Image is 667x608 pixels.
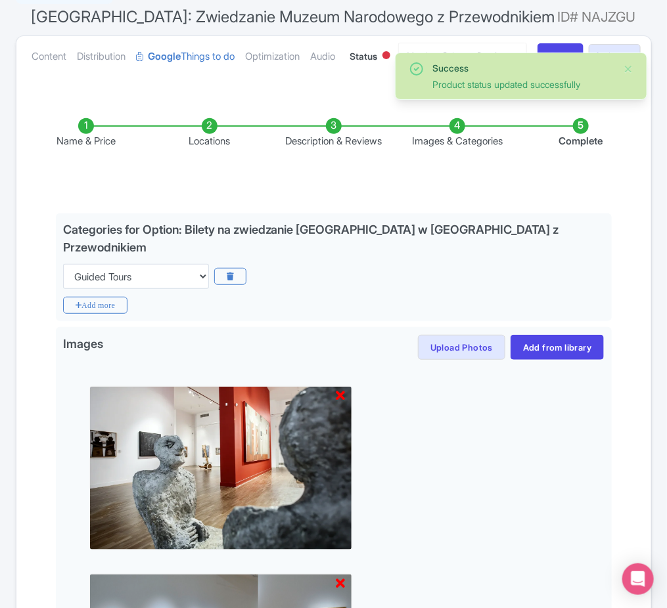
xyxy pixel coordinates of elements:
div: Success [432,61,612,75]
a: Content [32,36,67,77]
div: Open Intercom Messenger [622,563,654,595]
button: Upload Photos [418,335,505,360]
i: Add more [63,297,128,314]
a: Add from library [511,335,604,360]
a: Optimization [246,36,300,77]
li: Locations [148,118,271,149]
div: Categories for Option: Bilety na zwiedzanie [GEOGRAPHIC_DATA] w [GEOGRAPHIC_DATA] z Przewodnikiem [63,223,559,254]
span: [GEOGRAPHIC_DATA]: Zwiedzanie Muzeum Narodowego z Przewodnikiem [32,7,555,26]
span: Images [63,335,103,356]
button: Actions [589,44,641,68]
div: Inactive [380,46,393,66]
div: Product status updated successfully [432,77,612,91]
li: Complete [519,118,643,149]
strong: Google [149,49,181,64]
img: lzcuxzl6ksighu1liman.webp [89,386,352,550]
a: Version: Primary Product [398,43,527,68]
span: Status [350,49,377,63]
a: GoogleThings to do [137,36,235,77]
li: Name & Price [24,118,148,149]
a: Audio [311,36,336,77]
button: Close [623,61,633,77]
li: Description & Reviews [271,118,395,149]
input: Save [538,43,584,68]
a: Distribution [78,36,126,77]
span: ID# NAJZGU [558,4,636,30]
li: Images & Categories [396,118,519,149]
